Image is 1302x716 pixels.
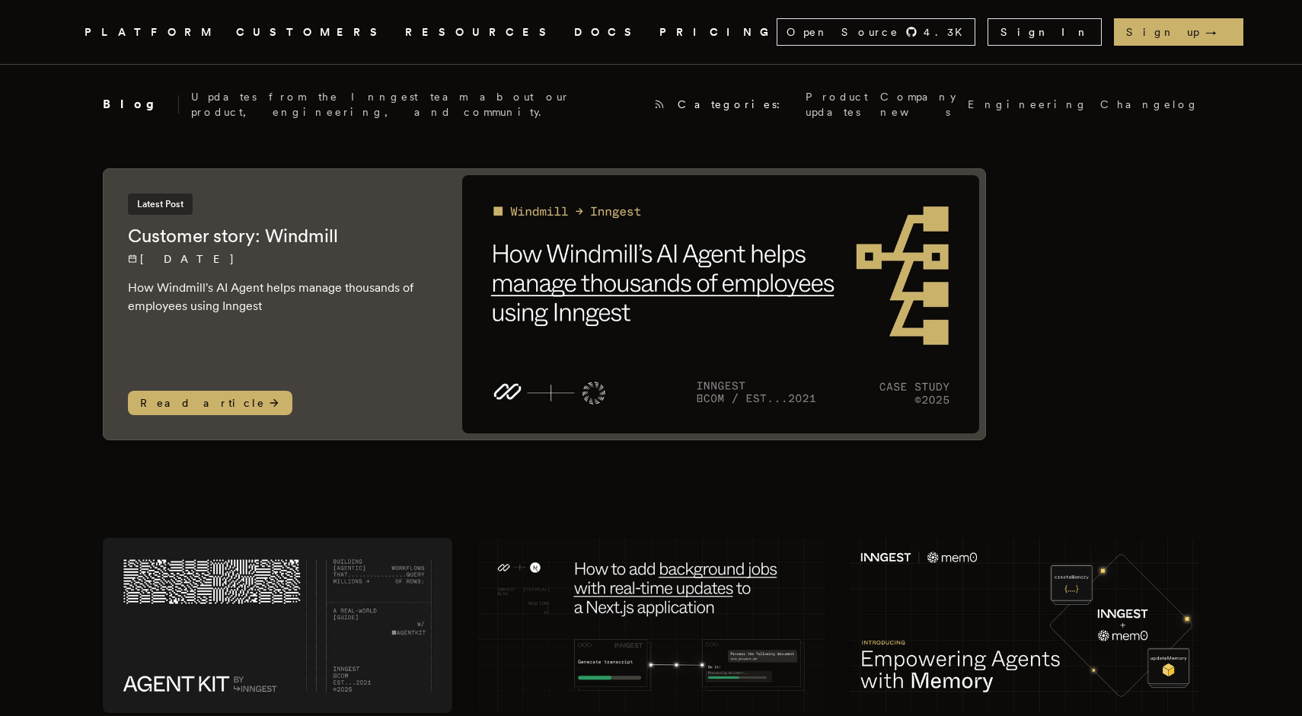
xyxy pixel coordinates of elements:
[659,23,777,42] a: PRICING
[1100,97,1199,112] a: Changelog
[405,23,556,42] button: RESOURCES
[968,97,1088,112] a: Engineering
[678,97,793,112] span: Categories:
[988,18,1102,46] a: Sign In
[1205,24,1231,40] span: →
[806,89,868,120] a: Product updates
[103,168,986,440] a: Latest PostCustomer story: Windmill[DATE] How Windmill's AI Agent helps manage thousands of emplo...
[787,24,899,40] span: Open Source
[128,224,432,248] h2: Customer story: Windmill
[924,24,972,40] span: 4.3 K
[128,279,432,315] p: How Windmill's AI Agent helps manage thousands of employees using Inngest
[236,23,387,42] a: CUSTOMERS
[574,23,641,42] a: DOCS
[477,538,826,712] img: Featured image for How to add background jobs with real-time updates to a Next.js application blo...
[128,193,193,215] span: Latest Post
[85,23,218,42] button: PLATFORM
[128,391,292,415] span: Read article
[850,538,1199,712] img: Featured image for Empowering Agents with Memory blog post
[462,175,979,433] img: Featured image for Customer story: Windmill blog post
[1114,18,1243,46] a: Sign up
[191,89,641,120] p: Updates from the Inngest team about our product, engineering, and community.
[880,89,956,120] a: Company news
[103,538,452,712] img: Featured image for Building Agentic Workflows That Query Millions of Rows: A Real-World Guide wit...
[128,251,432,267] p: [DATE]
[103,95,179,113] h2: Blog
